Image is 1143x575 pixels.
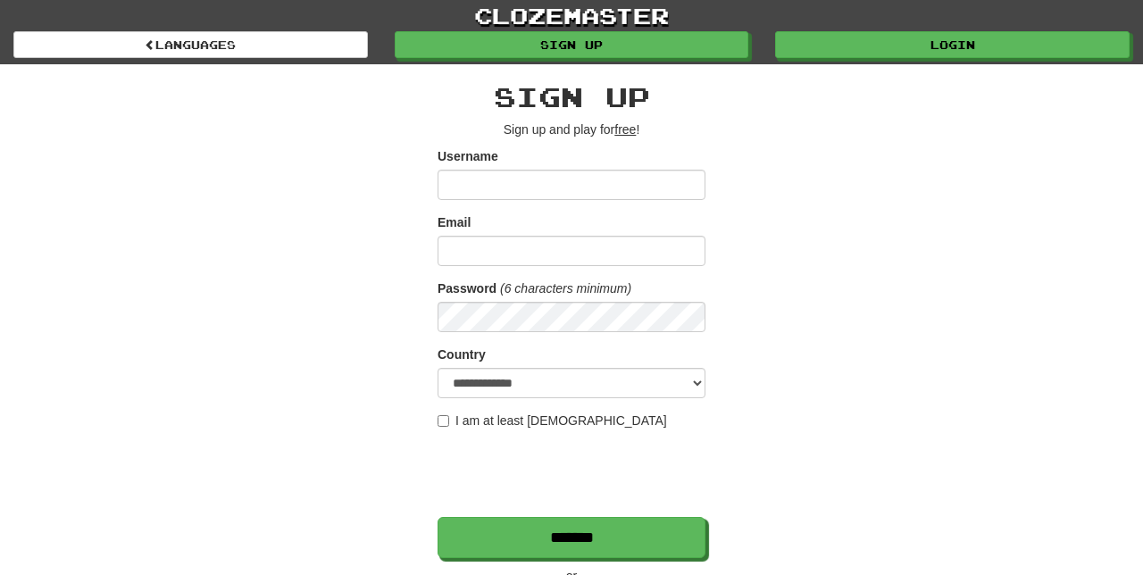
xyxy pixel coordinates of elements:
iframe: reCAPTCHA [438,438,709,508]
a: Sign up [395,31,749,58]
em: (6 characters minimum) [500,281,631,296]
u: free [614,122,636,137]
label: Email [438,213,471,231]
h2: Sign up [438,82,705,112]
label: Password [438,279,496,297]
p: Sign up and play for ! [438,121,705,138]
a: Login [775,31,1130,58]
label: Country [438,346,486,363]
label: I am at least [DEMOGRAPHIC_DATA] [438,412,667,429]
a: Languages [13,31,368,58]
input: I am at least [DEMOGRAPHIC_DATA] [438,415,449,427]
label: Username [438,147,498,165]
